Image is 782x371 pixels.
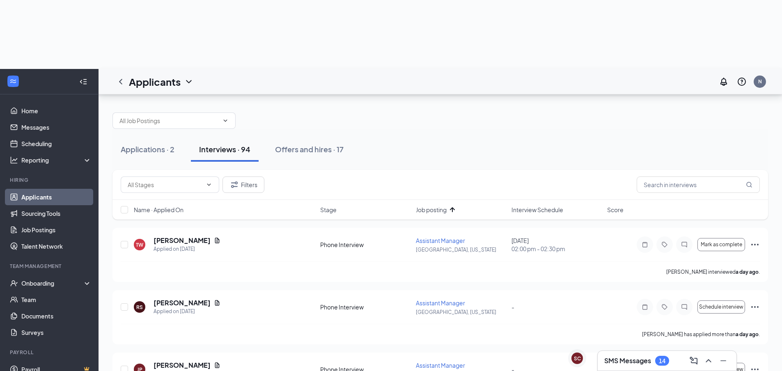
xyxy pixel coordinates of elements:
p: [PERSON_NAME] interviewed . [666,268,760,275]
input: All Job Postings [119,116,219,125]
svg: ChatInactive [679,304,689,310]
h1: Applicants [129,75,181,89]
button: Filter Filters [222,176,264,193]
div: 14 [659,357,665,364]
div: TW [136,241,143,248]
svg: QuestionInfo [737,77,747,87]
svg: Note [640,304,650,310]
div: Interviews · 94 [199,144,250,154]
input: All Stages [128,180,202,189]
button: Minimize [717,354,730,367]
svg: ComposeMessage [689,356,699,366]
a: Home [21,103,92,119]
p: [PERSON_NAME] has applied more than . [642,331,760,338]
svg: Document [214,300,220,306]
a: Job Postings [21,222,92,238]
div: Onboarding [21,279,85,287]
iframe: Intercom live chat [754,343,774,363]
span: Interview Schedule [511,206,563,214]
button: ComposeMessage [687,354,700,367]
svg: ChevronDown [222,117,229,124]
div: Reporting [21,156,92,164]
h5: [PERSON_NAME] [154,236,211,245]
a: Sourcing Tools [21,205,92,222]
div: Applied on [DATE] [154,245,220,253]
svg: ChevronDown [206,181,212,188]
span: Assistant Manager [416,237,465,244]
h3: SMS Messages [604,356,651,365]
svg: MagnifyingGlass [746,181,752,188]
input: Search in interviews [637,176,760,193]
span: Mark as complete [701,242,742,247]
svg: WorkstreamLogo [9,77,17,85]
button: ChevronUp [702,354,715,367]
div: Applications · 2 [121,144,174,154]
div: SC [574,355,581,362]
svg: ChevronDown [184,77,194,87]
p: [GEOGRAPHIC_DATA], [US_STATE] [416,309,507,316]
b: a day ago [736,331,759,337]
div: Phone Interview [320,240,411,249]
a: Messages [21,119,92,135]
h5: [PERSON_NAME] [154,298,211,307]
svg: Document [214,362,220,369]
a: Scheduling [21,135,92,152]
a: Talent Network [21,238,92,254]
div: Hiring [10,176,90,183]
svg: Notifications [719,77,729,87]
span: Score [607,206,624,214]
b: a day ago [736,269,759,275]
p: [GEOGRAPHIC_DATA], [US_STATE] [416,246,507,253]
svg: Tag [660,241,670,248]
svg: Collapse [79,78,87,86]
a: Documents [21,308,92,324]
svg: Tag [660,304,670,310]
a: Team [21,291,92,308]
svg: Minimize [718,356,728,366]
svg: Note [640,241,650,248]
div: Phone Interview [320,303,411,311]
svg: UserCheck [10,279,18,287]
svg: Ellipses [750,240,760,250]
span: 02:00 pm - 02:30 pm [511,245,602,253]
svg: ChevronUp [704,356,713,366]
span: Assistant Manager [416,299,465,307]
svg: Filter [229,180,239,190]
svg: Ellipses [750,302,760,312]
a: Applicants [21,189,92,205]
svg: Document [214,237,220,244]
span: Schedule interview [699,304,743,310]
h5: [PERSON_NAME] [154,361,211,370]
span: Name · Applied On [134,206,183,214]
span: Assistant Manager [416,362,465,369]
div: N [758,78,762,85]
div: Offers and hires · 17 [275,144,344,154]
span: Stage [320,206,337,214]
div: Applied on [DATE] [154,307,220,316]
svg: ChevronLeft [116,77,126,87]
svg: Analysis [10,156,18,164]
a: Surveys [21,324,92,341]
div: [DATE] [511,236,602,253]
button: Mark as complete [697,238,745,251]
div: RS [136,304,143,311]
span: - [511,303,514,311]
span: Job posting [416,206,447,214]
svg: ArrowUp [447,205,457,215]
div: Payroll [10,349,90,356]
svg: ChatInactive [679,241,689,248]
button: Schedule interview [697,300,745,314]
div: Team Management [10,263,90,270]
